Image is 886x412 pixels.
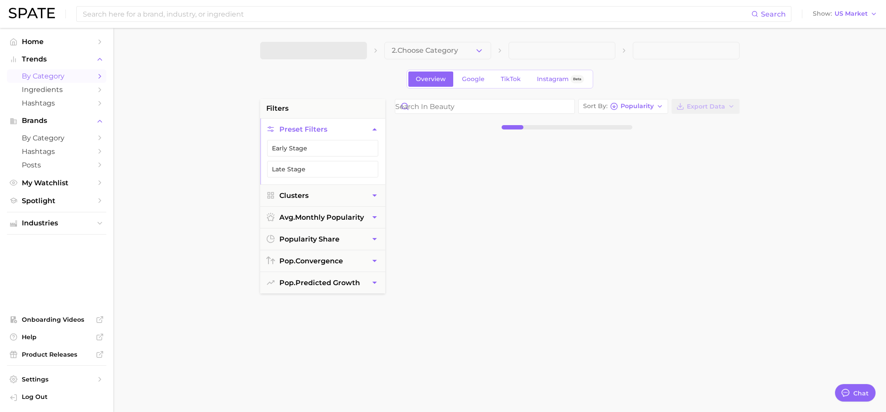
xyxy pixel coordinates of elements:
a: Hashtags [7,145,106,158]
span: monthly popularity [279,213,364,221]
a: Posts [7,158,106,172]
a: Product Releases [7,348,106,361]
span: Google [462,75,485,83]
a: My Watchlist [7,176,106,190]
span: TikTok [501,75,521,83]
a: Spotlight [7,194,106,208]
span: Beta [573,75,581,83]
span: Product Releases [22,351,92,358]
a: Ingredients [7,83,106,96]
span: Industries [22,219,92,227]
a: by Category [7,69,106,83]
span: 2. Choose Category [392,47,458,54]
span: My Watchlist [22,179,92,187]
abbr: popularity index [279,257,295,265]
span: Clusters [279,191,309,200]
button: Late Stage [267,161,378,177]
span: by Category [22,72,92,80]
button: Clusters [260,185,385,206]
span: convergence [279,257,343,265]
a: Onboarding Videos [7,313,106,326]
button: ShowUS Market [811,8,879,20]
span: Help [22,333,92,341]
span: filters [266,103,289,114]
span: Ingredients [22,85,92,94]
span: Log Out [22,393,99,401]
button: Industries [7,217,106,230]
input: Search in beauty [395,99,574,113]
img: SPATE [9,8,55,18]
a: TikTok [493,72,528,87]
a: by Category [7,131,106,145]
button: Export Data [672,99,740,114]
span: Show [813,11,832,16]
abbr: popularity index [279,279,295,287]
button: avg.monthly popularity [260,207,385,228]
span: Export Data [687,103,725,110]
a: Home [7,35,106,48]
span: Preset Filters [279,125,327,133]
a: Help [7,330,106,344]
abbr: average [279,213,295,221]
button: Early Stage [267,140,378,157]
input: Search here for a brand, industry, or ingredient [82,7,751,21]
button: Brands [7,114,106,127]
a: Overview [408,72,453,87]
button: pop.predicted growth [260,272,385,293]
span: Search [761,10,786,18]
span: Onboarding Videos [22,316,92,323]
button: 2.Choose Category [384,42,491,59]
span: predicted growth [279,279,360,287]
span: Trends [22,55,92,63]
span: Posts [22,161,92,169]
span: Hashtags [22,99,92,107]
button: popularity share [260,228,385,250]
button: Sort ByPopularity [578,99,668,114]
span: by Category [22,134,92,142]
span: Spotlight [22,197,92,205]
span: Sort By [583,104,608,109]
a: Google [455,72,492,87]
button: Trends [7,53,106,66]
span: Brands [22,117,92,125]
span: Home [22,37,92,46]
span: Popularity [621,104,654,109]
span: Instagram [537,75,569,83]
a: Hashtags [7,96,106,110]
button: Preset Filters [260,119,385,140]
button: pop.convergence [260,250,385,272]
span: Overview [416,75,446,83]
a: Log out. Currently logged in with e-mail farnell.ar@pg.com. [7,390,106,405]
span: US Market [835,11,868,16]
span: Settings [22,375,92,383]
a: Settings [7,373,106,386]
span: Hashtags [22,147,92,156]
span: popularity share [279,235,339,243]
a: InstagramBeta [530,72,591,87]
